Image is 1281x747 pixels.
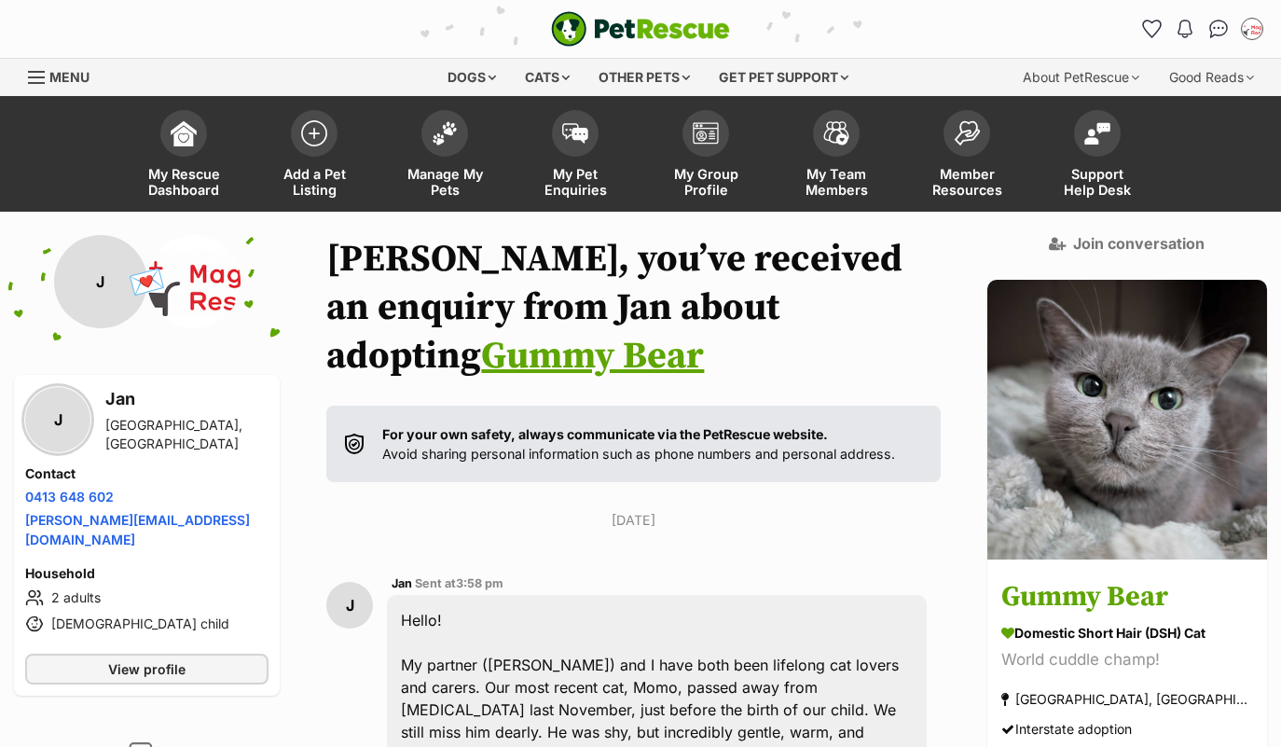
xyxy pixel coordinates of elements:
[1136,14,1267,44] ul: Account quick links
[126,262,168,302] span: 💌
[640,101,771,212] a: My Group Profile
[954,120,980,145] img: member-resources-icon-8e73f808a243e03378d46382f2149f9095a855e16c252ad45f914b54edf8863c.svg
[25,464,269,483] h4: Contact
[25,613,269,635] li: [DEMOGRAPHIC_DATA] child
[382,424,895,464] p: Avoid sharing personal information such as phone numbers and personal address.
[147,235,241,328] img: Maggie's Rescue Co-operative Ltd profile pic
[771,101,902,212] a: My Team Members
[25,387,90,452] div: J
[392,576,412,590] span: Jan
[249,101,379,212] a: Add a Pet Listing
[562,123,588,144] img: pet-enquiries-icon-7e3ad2cf08bfb03b45e93fb7055b45f3efa6380592205ae92323e6603595dc1f.svg
[118,101,249,212] a: My Rescue Dashboard
[25,587,269,609] li: 2 adults
[49,69,90,85] span: Menu
[434,59,509,96] div: Dogs
[326,582,373,629] div: J
[1136,14,1166,44] a: Favourites
[25,564,269,583] h4: Household
[326,510,941,530] p: [DATE]
[481,333,704,380] a: Gummy Bear
[456,576,503,590] span: 3:58 pm
[171,120,197,146] img: dashboard-icon-eb2f2d2d3e046f16d808141f083e7271f6b2e854fb5c12c21221c1fb7104beca.svg
[25,489,114,505] a: 0413 648 602
[272,166,356,198] span: Add a Pet Listing
[54,235,147,328] div: J
[105,416,269,453] div: [GEOGRAPHIC_DATA], [GEOGRAPHIC_DATA]
[1237,14,1267,44] button: My account
[1032,101,1163,212] a: Support Help Desk
[432,121,458,145] img: manage-my-pets-icon-02211641906a0b7f246fdf0571729dbe1e7629f14944591b6c1af311fb30b64b.svg
[1001,624,1253,643] div: Domestic Short Hair (DSH) Cat
[105,386,269,412] h3: Jan
[823,121,849,145] img: team-members-icon-5396bd8760b3fe7c0b43da4ab00e1e3bb1a5d9ba89233759b79545d2d3fc5d0d.svg
[794,166,878,198] span: My Team Members
[1001,577,1253,619] h3: Gummy Bear
[1170,14,1200,44] button: Notifications
[379,101,510,212] a: Manage My Pets
[551,11,730,47] a: PetRescue
[693,122,719,145] img: group-profile-icon-3fa3cf56718a62981997c0bc7e787c4b2cf8bcc04b72c1350f741eb67cf2f40e.svg
[1178,20,1192,38] img: notifications-46538b983faf8c2785f20acdc204bb7945ddae34d4c08c2a6579f10ce5e182be.svg
[1156,59,1267,96] div: Good Reads
[1049,235,1205,252] a: Join conversation
[25,512,250,547] a: [PERSON_NAME][EMAIL_ADDRESS][DOMAIN_NAME]
[301,120,327,146] img: add-pet-listing-icon-0afa8454b4691262ce3f59096e99ab1cd57d4a30225e0717b998d2c9b9846f56.svg
[28,59,103,92] a: Menu
[706,59,861,96] div: Get pet support
[1204,14,1233,44] a: Conversations
[585,59,703,96] div: Other pets
[1243,20,1261,38] img: Laura Chao profile pic
[1001,717,1132,742] div: Interstate adoption
[108,659,186,679] span: View profile
[1084,122,1110,145] img: help-desk-icon-fdf02630f3aa405de69fd3d07c3f3aa587a6932b1a1747fa1d2bba05be0121f9.svg
[1001,648,1253,673] div: World cuddle champ!
[403,166,487,198] span: Manage My Pets
[533,166,617,198] span: My Pet Enquiries
[510,101,640,212] a: My Pet Enquiries
[902,101,1032,212] a: Member Resources
[1001,687,1253,712] div: [GEOGRAPHIC_DATA], [GEOGRAPHIC_DATA]
[512,59,583,96] div: Cats
[415,576,503,590] span: Sent at
[382,426,828,442] strong: For your own safety, always communicate via the PetRescue website.
[551,11,730,47] img: logo-e224e6f780fb5917bec1dbf3a21bbac754714ae5b6737aabdf751b685950b380.svg
[25,654,269,685] a: View profile
[1209,20,1229,38] img: chat-41dd97257d64d25036548639549fe6c8038ab92f7586957e7f3b1b290dea8141.svg
[664,166,748,198] span: My Group Profile
[1010,59,1152,96] div: About PetRescue
[925,166,1009,198] span: Member Resources
[1055,166,1139,198] span: Support Help Desk
[142,166,226,198] span: My Rescue Dashboard
[987,280,1267,560] img: Gummy Bear
[326,235,941,380] h1: [PERSON_NAME], you’ve received an enquiry from Jan about adopting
